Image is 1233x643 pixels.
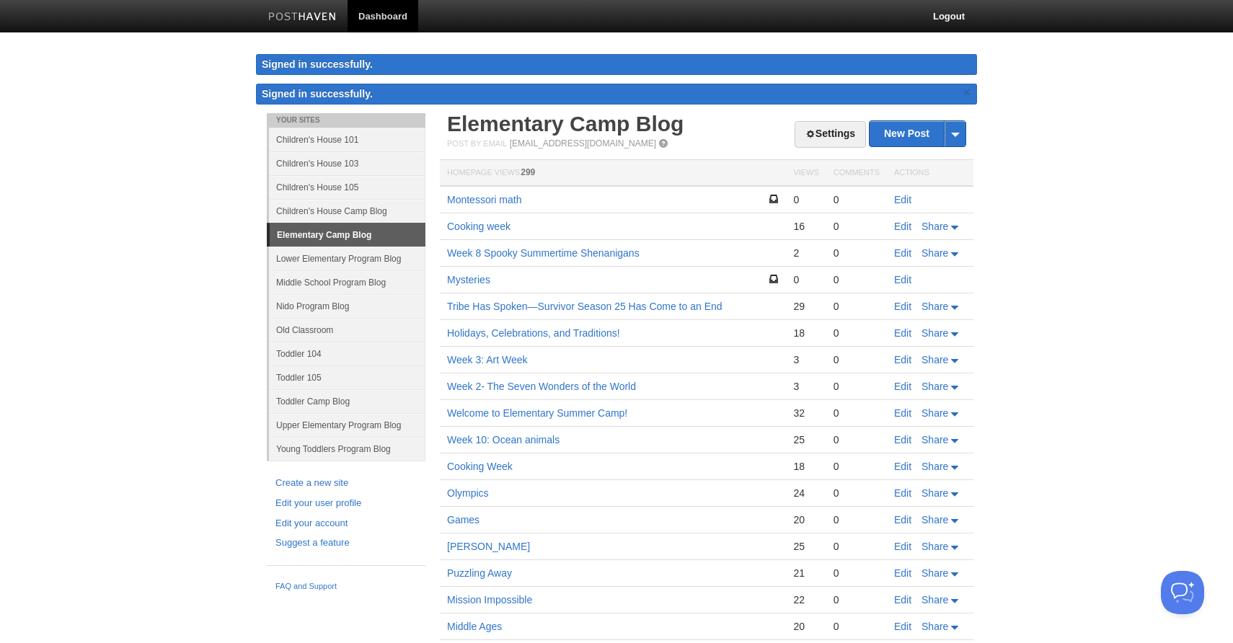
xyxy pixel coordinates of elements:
[447,594,532,606] a: Mission Impossible
[834,433,880,446] div: 0
[894,301,911,312] a: Edit
[922,594,948,606] span: Share
[795,121,866,148] a: Settings
[793,193,818,206] div: 0
[922,354,948,365] span: Share
[447,139,507,148] span: Post by Email
[269,437,425,461] a: Young Toddlers Program Blog
[447,621,502,632] a: Middle Ages
[834,540,880,553] div: 0
[447,487,489,499] a: Olympics
[894,327,911,339] a: Edit
[521,167,535,177] span: 299
[834,407,880,420] div: 0
[793,407,818,420] div: 32
[269,342,425,365] a: Toddler 104
[269,270,425,294] a: Middle School Program Blog
[447,434,560,445] a: Week 10: Ocean animals
[269,365,425,389] a: Toddler 105
[894,487,911,499] a: Edit
[834,193,880,206] div: 0
[922,567,948,579] span: Share
[922,381,948,392] span: Share
[834,380,880,393] div: 0
[275,496,417,511] a: Edit your user profile
[269,128,425,151] a: Children's House 101
[267,113,425,128] li: Your Sites
[268,12,337,23] img: Posthaven-bar
[447,112,684,136] a: Elementary Camp Blog
[834,460,880,473] div: 0
[834,300,880,313] div: 0
[440,160,786,187] th: Homepage Views
[793,247,818,260] div: 2
[894,461,911,472] a: Edit
[922,407,948,419] span: Share
[447,274,490,285] a: Mysteries
[960,84,973,102] a: ×
[826,160,887,187] th: Comments
[447,407,627,419] a: Welcome to Elementary Summer Camp!
[510,138,656,148] a: [EMAIL_ADDRESS][DOMAIN_NAME]
[275,580,417,593] a: FAQ and Support
[447,354,528,365] a: Week 3: Art Week
[793,300,818,313] div: 29
[894,354,911,365] a: Edit
[922,301,948,312] span: Share
[447,194,521,205] a: Montessori math
[793,593,818,606] div: 22
[922,247,948,259] span: Share
[269,199,425,223] a: Children's House Camp Blog
[834,513,880,526] div: 0
[834,327,880,340] div: 0
[887,160,973,187] th: Actions
[793,620,818,633] div: 20
[447,301,722,312] a: Tribe Has Spoken—Survivor Season 25 Has Come to an End
[894,274,911,285] a: Edit
[447,247,640,259] a: Week 8 Spooky Summertime Shenanigans
[834,620,880,633] div: 0
[922,514,948,526] span: Share
[269,294,425,318] a: Nido Program Blog
[834,273,880,286] div: 0
[834,593,880,606] div: 0
[922,434,948,445] span: Share
[894,541,911,552] a: Edit
[894,567,911,579] a: Edit
[894,621,911,632] a: Edit
[275,516,417,531] a: Edit your account
[447,327,620,339] a: Holidays, Celebrations, and Traditions!
[894,407,911,419] a: Edit
[793,353,818,366] div: 3
[894,434,911,445] a: Edit
[894,381,911,392] a: Edit
[1161,571,1204,614] iframe: Help Scout Beacon - Open
[275,536,417,551] a: Suggest a feature
[922,541,948,552] span: Share
[275,476,417,491] a: Create a new site
[793,327,818,340] div: 18
[834,220,880,233] div: 0
[922,327,948,339] span: Share
[447,381,636,392] a: Week 2- The Seven Wonders of the World
[270,223,425,247] a: Elementary Camp Blog
[793,567,818,580] div: 21
[269,175,425,199] a: Children's House 105
[894,247,911,259] a: Edit
[922,221,948,232] span: Share
[786,160,826,187] th: Views
[269,413,425,437] a: Upper Elementary Program Blog
[922,487,948,499] span: Share
[894,221,911,232] a: Edit
[269,389,425,413] a: Toddler Camp Blog
[793,513,818,526] div: 20
[870,121,965,146] a: New Post
[834,567,880,580] div: 0
[922,461,948,472] span: Share
[447,514,479,526] a: Games
[793,380,818,393] div: 3
[269,151,425,175] a: Children's House 103
[834,247,880,260] div: 0
[922,621,948,632] span: Share
[894,514,911,526] a: Edit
